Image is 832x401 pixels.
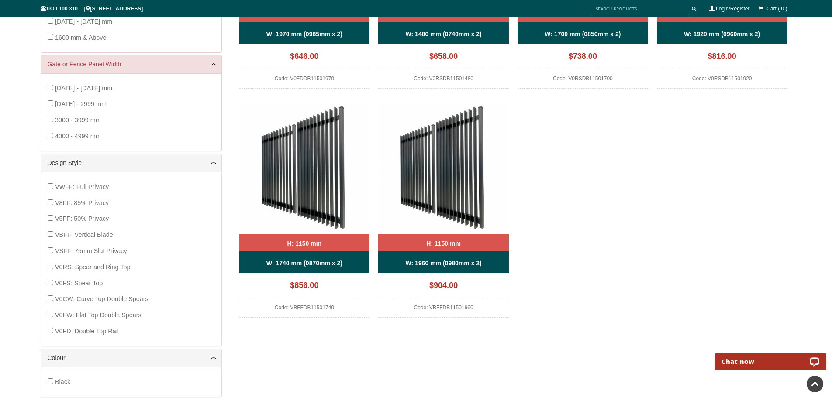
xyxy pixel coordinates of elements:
span: Cart ( 0 ) [766,6,787,12]
span: VBFF: Vertical Blade [55,231,113,238]
div: Code: V0FDDB11501970 [239,73,370,89]
a: VBFFDB - Ready to Install Fully Welded 65x16mm Vertical Blade - Aluminium Double Swing Gates - Ma... [378,103,509,318]
a: VBFFDB - Ready to Install Fully Welded 65x16mm Vertical Blade - Aluminium Double Swing Gates - Ma... [239,103,370,318]
span: 1300 100 310 | [STREET_ADDRESS] [41,6,143,12]
span: V0FD: Double Top Rail [55,328,119,335]
span: V8FF: 85% Privacy [55,199,109,206]
div: Code: VBFFDB11501960 [378,302,509,318]
b: H: 1150 mm [566,11,600,18]
div: Code: V0RSDB11501700 [518,73,648,89]
span: VSFF: 75mm Slat Privacy [55,247,127,254]
b: W: 1960 mm (0980mm x 2) [406,260,482,267]
div: $738.00 [518,48,648,69]
span: VWFF: Full Privacy [55,183,109,190]
span: [DATE] - [DATE] mm [55,85,112,92]
span: 4000 - 4999 mm [55,133,101,140]
div: $904.00 [378,278,509,298]
span: V5FF: 50% Privacy [55,215,109,222]
b: H: 1150 mm [426,11,461,18]
b: W: 1920 mm (0960mm x 2) [684,31,760,38]
a: Design Style [48,158,215,168]
a: Colour [48,353,215,363]
div: Code: V0RSDB11501480 [378,73,509,89]
b: H: 1150 mm [287,11,322,18]
img: VBFFDB - Ready to Install Fully Welded 65x16mm Vertical Blade - Aluminium Double Swing Gates - Ma... [239,103,370,234]
b: H: 1150 mm [426,240,461,247]
a: Gate or Fence Panel Width [48,60,215,69]
div: $646.00 [239,48,370,69]
a: Login/Register [716,6,749,12]
iframe: LiveChat chat widget [709,343,832,370]
div: Code: VBFFDB11501740 [239,302,370,318]
span: V0CW: Curve Top Double Spears [55,295,148,302]
span: V0RS: Spear and Ring Top [55,264,131,271]
span: 1600 mm & Above [55,34,107,41]
div: $856.00 [239,278,370,298]
span: 3000 - 3999 mm [55,117,101,123]
b: W: 1700 mm (0850mm x 2) [545,31,621,38]
b: H: 1150 mm [287,240,322,247]
div: $816.00 [657,48,787,69]
span: [DATE] - [DATE] mm [55,18,112,25]
span: V0FW: Flat Top Double Spears [55,312,142,319]
b: H: 1150 mm [705,11,739,18]
span: Black [55,378,70,385]
div: $658.00 [378,48,509,69]
img: VBFFDB - Ready to Install Fully Welded 65x16mm Vertical Blade - Aluminium Double Swing Gates - Ma... [378,103,509,234]
b: W: 1970 mm (0985mm x 2) [266,31,342,38]
div: Code: V0RSDB11501920 [657,73,787,89]
span: V0FS: Spear Top [55,280,103,287]
span: [DATE] - 2999 mm [55,100,107,107]
b: W: 1480 mm (0740mm x 2) [406,31,482,38]
b: W: 1740 mm (0870mm x 2) [266,260,342,267]
input: SEARCH PRODUCTS [591,3,689,14]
